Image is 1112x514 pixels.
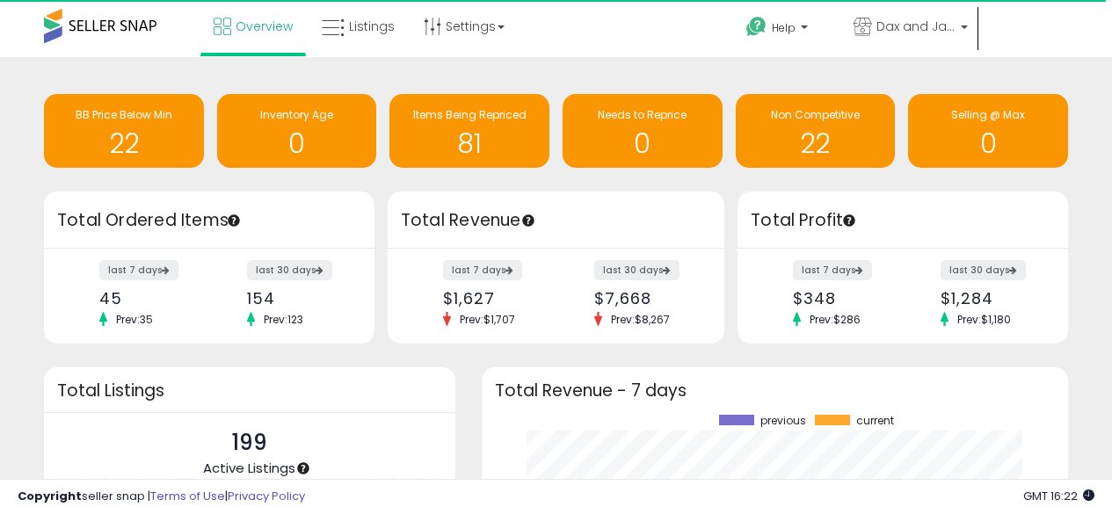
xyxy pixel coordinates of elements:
[226,213,242,228] div: Tooltip anchor
[745,129,887,158] h1: 22
[203,426,295,460] p: 199
[247,260,332,280] label: last 30 days
[793,260,872,280] label: last 7 days
[732,3,838,57] a: Help
[18,489,305,505] div: seller snap | |
[772,20,796,35] span: Help
[53,129,195,158] h1: 22
[247,289,344,308] div: 154
[76,107,172,122] span: BB Price Below Min
[856,415,894,427] span: current
[760,415,806,427] span: previous
[57,384,442,397] h3: Total Listings
[401,208,711,233] h3: Total Revenue
[951,107,1025,122] span: Selling @ Max
[793,289,890,308] div: $348
[389,94,549,168] a: Items Being Repriced 81
[107,312,162,327] span: Prev: 35
[99,289,196,308] div: 45
[751,208,1055,233] h3: Total Profit
[917,129,1059,158] h1: 0
[801,312,869,327] span: Prev: $286
[602,312,679,327] span: Prev: $8,267
[841,213,857,228] div: Tooltip anchor
[349,18,395,35] span: Listings
[598,107,687,122] span: Needs to Reprice
[398,129,541,158] h1: 81
[1023,488,1094,504] span: 2025-08-12 16:22 GMT
[18,488,82,504] strong: Copyright
[941,289,1037,308] div: $1,284
[563,94,723,168] a: Needs to Reprice 0
[520,213,536,228] div: Tooltip anchor
[217,94,377,168] a: Inventory Age 0
[594,289,694,308] div: $7,668
[295,460,311,476] div: Tooltip anchor
[443,260,522,280] label: last 7 days
[228,488,305,504] a: Privacy Policy
[260,107,333,122] span: Inventory Age
[771,107,860,122] span: Non Competitive
[57,208,361,233] h3: Total Ordered Items
[594,260,680,280] label: last 30 days
[736,94,896,168] a: Non Competitive 22
[236,18,293,35] span: Overview
[413,107,527,122] span: Items Being Repriced
[150,488,225,504] a: Terms of Use
[44,94,204,168] a: BB Price Below Min 22
[451,312,524,327] span: Prev: $1,707
[99,260,178,280] label: last 7 days
[203,459,295,477] span: Active Listings
[255,312,312,327] span: Prev: 123
[495,384,1055,397] h3: Total Revenue - 7 days
[443,289,542,308] div: $1,627
[941,260,1026,280] label: last 30 days
[948,312,1020,327] span: Prev: $1,180
[908,94,1068,168] a: Selling @ Max 0
[226,129,368,158] h1: 0
[745,16,767,38] i: Get Help
[571,129,714,158] h1: 0
[876,18,956,35] span: Dax and Jade Co.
